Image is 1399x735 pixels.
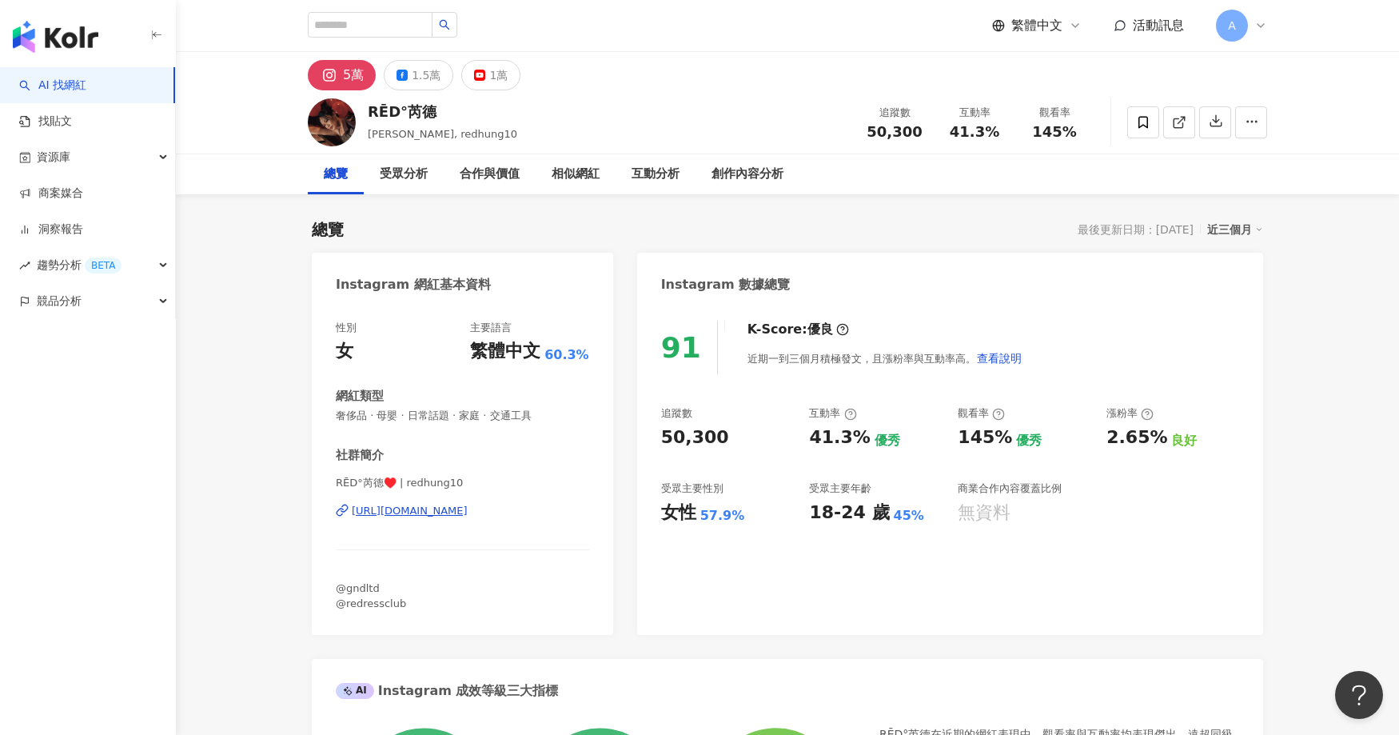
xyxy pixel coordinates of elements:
[461,60,520,90] button: 1萬
[343,64,364,86] div: 5萬
[1024,105,1085,121] div: 觀看率
[747,342,1022,374] div: 近期一到三個月積極發文，且漲粉率與互動率高。
[661,425,729,450] div: 50,300
[809,406,856,421] div: 互動率
[747,321,849,338] div: K-Score :
[807,321,833,338] div: 優良
[13,21,98,53] img: logo
[37,139,70,175] span: 資源庫
[439,19,450,30] span: search
[336,447,384,464] div: 社群簡介
[976,342,1022,374] button: 查看說明
[19,78,86,94] a: searchAI 找網紅
[1106,425,1167,450] div: 2.65%
[412,64,440,86] div: 1.5萬
[19,222,83,238] a: 洞察報告
[875,432,900,449] div: 優秀
[552,165,600,184] div: 相似網紅
[312,218,344,241] div: 總覽
[368,128,517,140] span: [PERSON_NAME], redhung10
[1078,223,1194,236] div: 最後更新日期：[DATE]
[336,582,406,609] span: @gndltd @redressclub
[308,98,356,146] img: KOL Avatar
[380,165,428,184] div: 受眾分析
[336,504,589,518] a: [URL][DOMAIN_NAME]
[544,346,589,364] span: 60.3%
[336,409,589,423] span: 奢侈品 · 母嬰 · 日常話題 · 家庭 · 交通工具
[470,339,540,364] div: 繁體中文
[336,321,357,335] div: 性別
[336,388,384,405] div: 網紅類型
[867,123,922,140] span: 50,300
[336,276,491,294] div: Instagram 網紅基本資料
[336,683,374,699] div: AI
[632,165,680,184] div: 互動分析
[336,476,589,490] span: RĒD°芮德♥️ | redhung10
[661,276,791,294] div: Instagram 數據總覽
[85,258,122,274] div: BETA
[700,507,745,525] div: 57.9%
[324,165,348,184] div: 總覽
[37,247,122,283] span: 趨勢分析
[1011,17,1062,34] span: 繁體中文
[809,481,871,496] div: 受眾主要年齡
[489,64,508,86] div: 1萬
[711,165,783,184] div: 創作內容分析
[958,501,1010,525] div: 無資料
[661,481,723,496] div: 受眾主要性別
[977,352,1022,365] span: 查看說明
[19,186,83,202] a: 商案媒合
[1207,219,1263,240] div: 近三個月
[37,283,82,319] span: 競品分析
[1228,17,1236,34] span: A
[864,105,925,121] div: 追蹤數
[809,501,889,525] div: 18-24 歲
[661,501,696,525] div: 女性
[894,507,924,525] div: 45%
[661,331,701,364] div: 91
[809,425,870,450] div: 41.3%
[958,406,1005,421] div: 觀看率
[950,124,999,140] span: 41.3%
[336,682,558,700] div: Instagram 成效等級三大指標
[19,260,30,271] span: rise
[958,481,1062,496] div: 商業合作內容覆蓋比例
[661,406,692,421] div: 追蹤數
[1171,432,1197,449] div: 良好
[944,105,1005,121] div: 互動率
[1335,671,1383,719] iframe: Help Scout Beacon - Open
[460,165,520,184] div: 合作與價值
[470,321,512,335] div: 主要語言
[368,102,517,122] div: RĒD°芮德
[384,60,453,90] button: 1.5萬
[336,339,353,364] div: 女
[19,114,72,130] a: 找貼文
[1106,406,1154,421] div: 漲粉率
[1016,432,1042,449] div: 優秀
[958,425,1012,450] div: 145%
[308,60,376,90] button: 5萬
[352,504,468,518] div: [URL][DOMAIN_NAME]
[1133,18,1184,33] span: 活動訊息
[1032,124,1077,140] span: 145%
